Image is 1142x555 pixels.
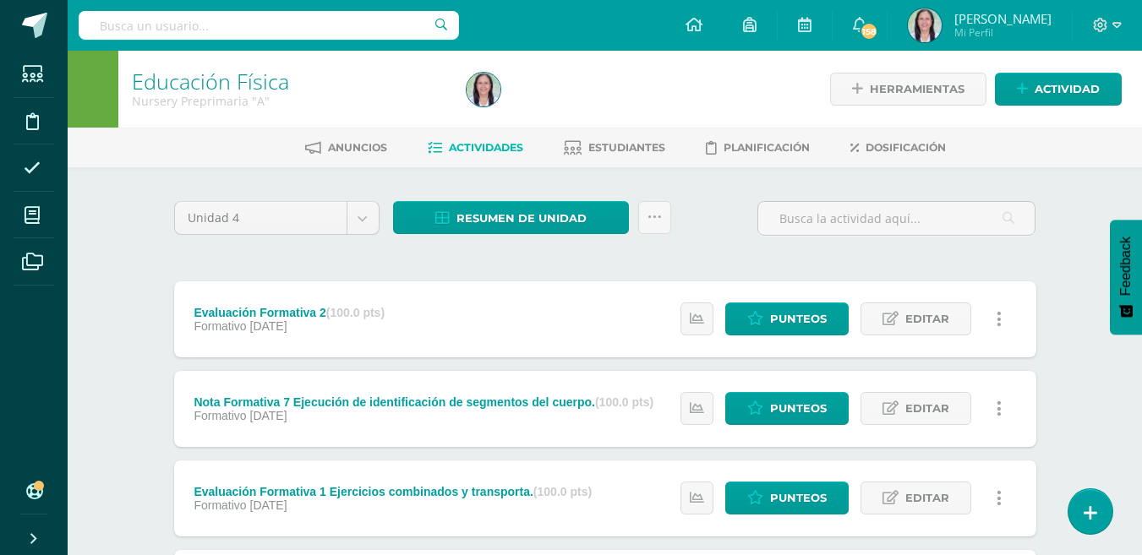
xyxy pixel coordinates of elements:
img: 9369708c4837e0f9cfcc62545362beb5.png [908,8,942,42]
a: Punteos [725,302,849,335]
a: Resumen de unidad [393,201,629,234]
span: Unidad 4 [188,202,334,234]
span: Formativo [194,409,246,422]
span: Formativo [194,319,246,333]
span: Estudiantes [588,141,665,154]
span: Feedback [1118,237,1134,296]
span: Punteos [770,482,827,514]
a: Anuncios [305,134,387,161]
span: Planificación [724,141,810,154]
a: Educación Física [132,67,289,95]
span: Herramientas [870,73,964,105]
a: Punteos [725,392,849,425]
span: [DATE] [250,409,287,422]
span: Editar [905,393,949,424]
img: 9369708c4837e0f9cfcc62545362beb5.png [467,73,500,106]
span: 158 [860,22,878,41]
a: Actividad [995,73,1122,106]
span: Editar [905,303,949,335]
a: Estudiantes [564,134,665,161]
span: Punteos [770,303,827,335]
div: Nota Formativa 7 Ejecución de identificación de segmentos del cuerpo. [194,395,653,409]
span: Resumen de unidad [456,203,587,234]
input: Busca la actividad aquí... [758,202,1035,235]
div: Nursery Preprimaria 'A' [132,93,446,109]
span: [PERSON_NAME] [954,10,1052,27]
span: Dosificación [866,141,946,154]
a: Actividades [428,134,523,161]
span: Editar [905,482,949,514]
a: Planificación [706,134,810,161]
h1: Educación Física [132,69,446,93]
span: Punteos [770,393,827,424]
span: Mi Perfil [954,25,1052,40]
a: Punteos [725,482,849,514]
strong: (100.0 pts) [595,395,653,409]
strong: (100.0 pts) [533,485,592,498]
div: Evaluación Formativa 1 Ejercicios combinados y transporta. [194,485,592,498]
span: Actividad [1035,73,1100,105]
input: Busca un usuario... [79,11,459,40]
a: Dosificación [850,134,946,161]
div: Evaluación Formativa 2 [194,306,385,319]
button: Feedback - Mostrar encuesta [1110,220,1142,335]
span: [DATE] [250,319,287,333]
a: Herramientas [830,73,986,106]
strong: (100.0 pts) [326,306,385,319]
span: Actividades [449,141,523,154]
a: Unidad 4 [175,202,379,234]
span: Anuncios [328,141,387,154]
span: [DATE] [250,498,287,512]
span: Formativo [194,498,246,512]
